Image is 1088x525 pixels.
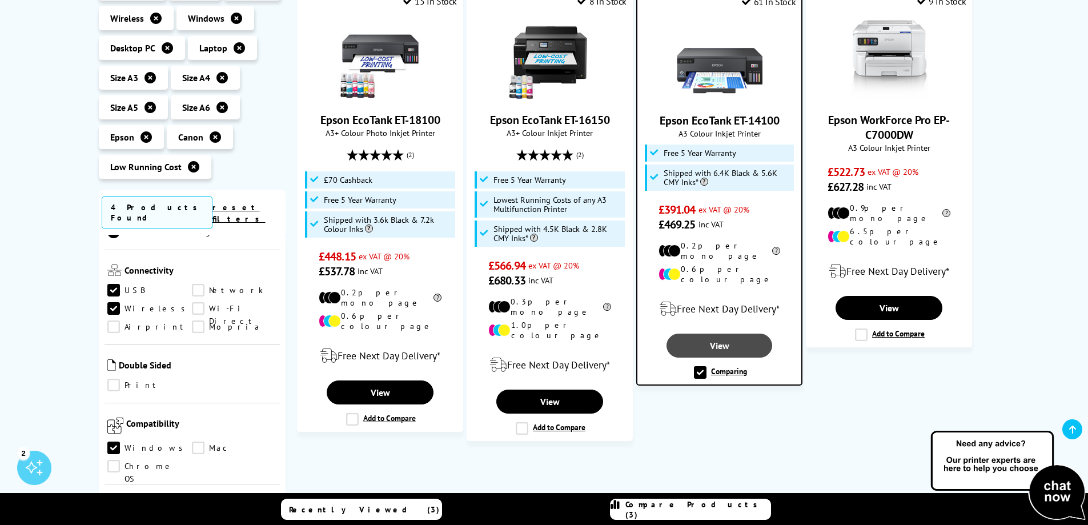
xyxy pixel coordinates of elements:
img: Epson WorkForce Pro EP-C7000DW [846,15,932,101]
a: Epson EcoTank ET-18100 [338,92,423,103]
a: Epson WorkForce Pro EP-C7000DW [846,92,932,103]
span: £680.33 [488,273,525,288]
span: inc VAT [866,181,892,192]
li: 0.2p per mono page [319,287,441,308]
span: £448.15 [319,249,356,264]
a: Chrome OS [107,460,192,472]
div: modal_delivery [303,340,457,372]
a: reset filters [212,202,266,224]
span: ex VAT @ 20% [528,260,579,271]
span: Shipped with 6.4K Black & 5.6K CMY Inks* [664,169,792,187]
a: Epson EcoTank ET-16150 [507,92,593,103]
span: Epson [110,131,134,143]
span: £566.94 [488,258,525,273]
img: Epson EcoTank ET-16150 [507,15,593,101]
span: (2) [576,144,584,166]
span: A3 Colour Inkjet Printer [812,142,966,153]
a: Epson EcoTank ET-14100 [677,93,762,104]
a: View [327,380,433,404]
span: ex VAT @ 20% [868,166,918,177]
div: 2 [17,447,30,459]
li: 6.5p per colour page [828,226,950,247]
span: £391.04 [659,202,696,217]
img: Compatibility [107,418,123,434]
a: Print [107,379,192,391]
span: Size A4 [182,72,210,83]
span: Shipped with 3.6k Black & 7.2k Colour Inks [324,215,453,234]
span: Free 5 Year Warranty [493,175,566,185]
span: £70 Cashback [324,175,372,185]
li: 0.2p per mono page [659,241,781,261]
span: Desktop PC [110,42,155,54]
a: Mopria [192,320,277,333]
span: inc VAT [698,219,724,230]
span: Low Running Cost [110,161,182,173]
span: Recently Viewed (3) [289,504,440,515]
span: £469.25 [659,217,696,232]
label: Add to Compare [516,422,585,435]
span: Wireless [110,13,144,24]
span: A3 Colour Inkjet Printer [643,128,796,139]
a: Epson EcoTank ET-18100 [320,113,440,127]
label: Add to Compare [346,413,416,426]
span: £537.78 [319,264,355,279]
span: ex VAT @ 20% [698,204,749,215]
span: Laptop [199,42,227,54]
span: Windows [188,13,224,24]
a: Wireless [107,302,192,315]
span: Free 5 Year Warranty [664,149,736,158]
span: Lowest Running Costs of any A3 Multifunction Printer [493,195,623,214]
a: Epson EcoTank ET-14100 [660,113,780,128]
li: 0.3p per mono page [488,296,611,317]
a: View [836,296,942,320]
label: Comparing [694,366,747,379]
div: modal_delivery [473,349,627,381]
a: View [496,390,603,414]
li: 0.6p per colour page [659,264,781,284]
a: Compare Products (3) [610,499,771,520]
a: Mac [192,442,277,454]
span: Size A3 [110,72,138,83]
span: 4 Products Found [102,196,212,229]
span: Size A6 [182,102,210,113]
a: Wi-Fi Direct [192,302,277,315]
img: Double Sided [107,359,116,371]
li: 0.6p per colour page [319,311,441,331]
img: Open Live Chat window [928,429,1088,523]
span: A3+ Colour Inkjet Printer [473,127,627,138]
li: 0.9p per mono page [828,203,950,223]
span: Free 5 Year Warranty [324,195,396,205]
a: Windows [107,442,192,454]
span: Double Sided [119,359,278,373]
span: Compare Products (3) [625,499,770,520]
span: Shipped with 4.5K Black & 2.8K CMY Inks* [493,225,623,243]
a: Airprint [107,320,192,333]
div: modal_delivery [812,255,966,287]
li: 1.0p per colour page [488,320,611,340]
span: (2) [407,144,414,166]
a: View [667,334,772,358]
span: Canon [178,131,203,143]
span: Size A5 [110,102,138,113]
a: Recently Viewed (3) [281,499,442,520]
span: Compatibility [126,418,278,436]
img: Epson EcoTank ET-18100 [338,15,423,101]
a: Network [192,284,277,296]
label: Add to Compare [855,328,925,341]
div: modal_delivery [643,293,796,325]
span: ex VAT @ 20% [359,251,409,262]
span: inc VAT [358,266,383,276]
span: inc VAT [528,275,553,286]
a: USB [107,284,192,296]
a: Epson WorkForce Pro EP-C7000DW [828,113,950,142]
span: £522.73 [828,165,865,179]
img: Connectivity [107,264,122,276]
span: A3+ Colour Photo Inkjet Printer [303,127,457,138]
img: Epson EcoTank ET-14100 [677,16,762,102]
a: Epson EcoTank ET-16150 [490,113,610,127]
span: Connectivity [125,264,278,278]
span: £627.28 [828,179,864,194]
